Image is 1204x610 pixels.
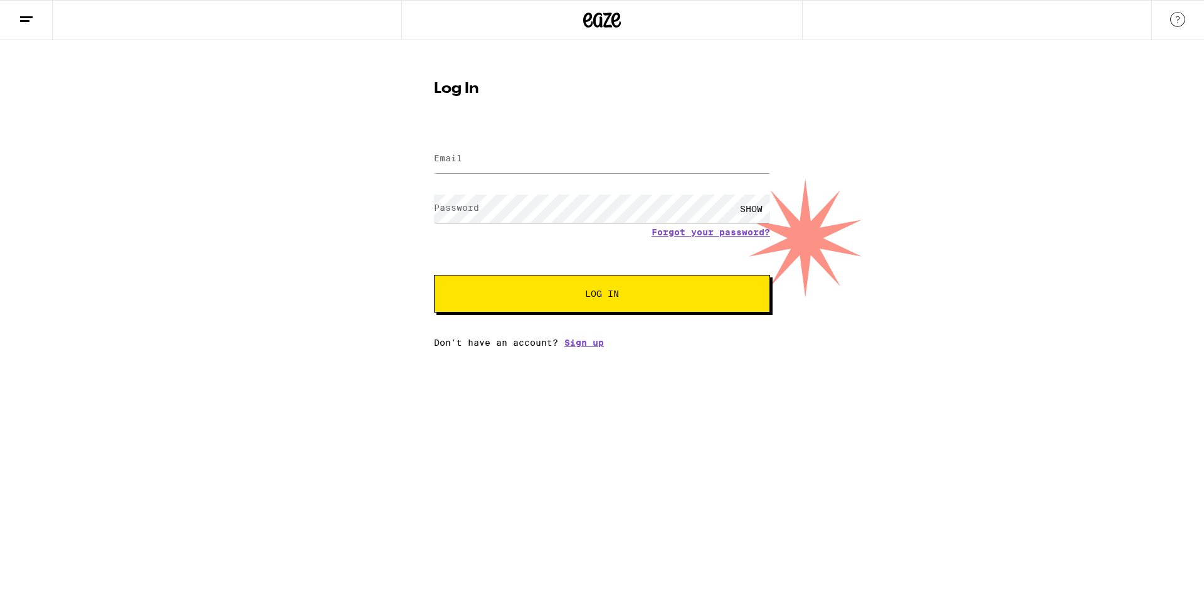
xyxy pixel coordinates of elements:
[652,227,770,237] a: Forgot your password?
[434,203,479,213] label: Password
[434,82,770,97] h1: Log In
[434,153,462,163] label: Email
[434,338,770,348] div: Don't have an account?
[434,145,770,173] input: Email
[434,275,770,313] button: Log In
[732,195,770,223] div: SHOW
[564,338,604,348] a: Sign up
[585,289,619,298] span: Log In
